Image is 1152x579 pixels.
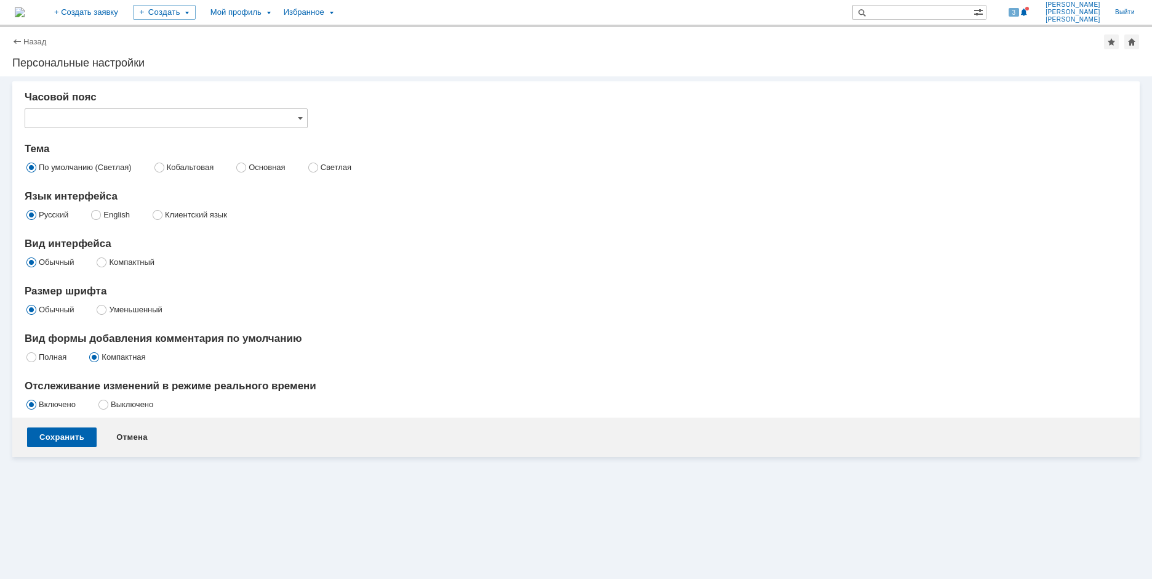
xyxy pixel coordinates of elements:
label: Обычный [39,257,74,267]
span: Язык интерфейса [25,190,118,202]
div: Добавить в избранное [1104,34,1119,49]
label: Уменьшенный [109,305,162,314]
label: Основная [249,163,285,172]
span: Часовой пояс [25,91,97,103]
label: English [103,210,130,219]
label: Обычный [39,305,74,314]
label: Клиентский язык [165,210,227,219]
label: Кобальтовая [167,163,214,172]
a: Перейти на домашнюю страницу [15,7,25,17]
span: [PERSON_NAME] [1046,1,1100,9]
div: Персональные настройки [12,57,1140,69]
div: Сделать домашней страницей [1124,34,1139,49]
span: [PERSON_NAME] [1046,9,1100,16]
label: Включено [39,400,76,409]
span: Вид интерфейса [25,238,111,249]
img: logo [15,7,25,17]
span: 3 [1009,8,1020,17]
span: [PERSON_NAME] [1046,16,1100,23]
label: Светлая [321,163,351,172]
label: Компактная [102,352,145,362]
a: Назад [23,37,46,46]
span: Вид формы добавления комментария по умолчанию [25,333,302,344]
span: Расширенный поиск [974,6,986,17]
label: Выключено [111,400,153,409]
span: Размер шрифта [25,285,106,297]
label: Русский [39,210,68,219]
span: Тема [25,143,50,155]
label: По умолчанию (Светлая) [39,163,132,172]
div: Создать [133,5,196,20]
label: Полная [39,352,66,362]
span: Отслеживание изменений в режиме реального времени [25,380,316,392]
label: Компактный [109,257,154,267]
